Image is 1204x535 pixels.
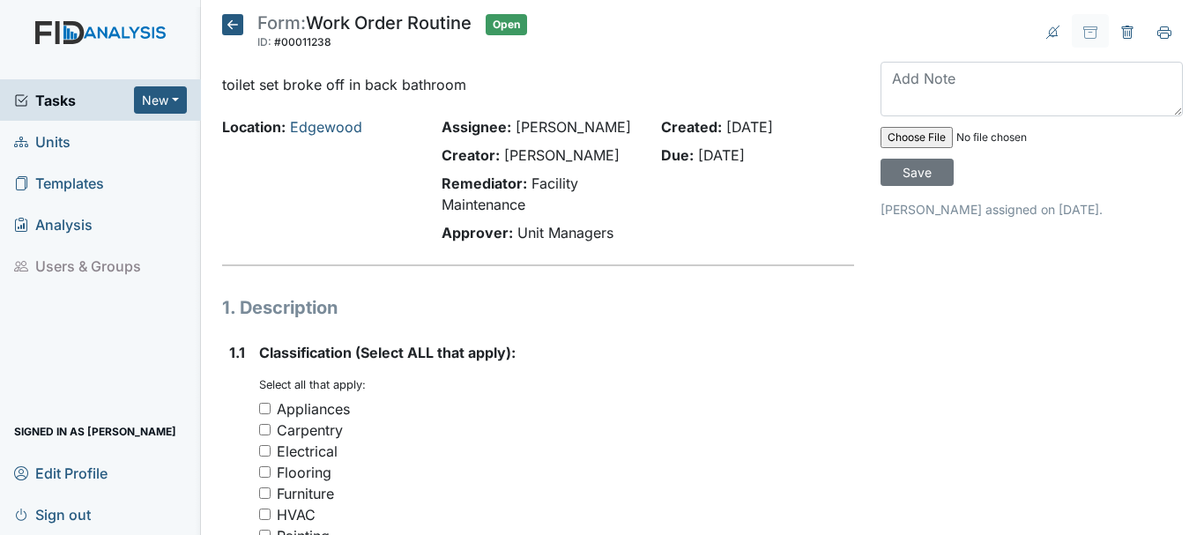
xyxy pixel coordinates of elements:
span: ID: [257,35,271,48]
span: Templates [14,169,104,197]
div: Carpentry [277,420,343,441]
span: [PERSON_NAME] [516,118,631,136]
strong: Assignee: [442,118,511,136]
h1: 1. Description [222,294,854,321]
strong: Remediator: [442,175,527,192]
strong: Due: [661,146,694,164]
span: Units [14,128,71,155]
span: Form: [257,12,306,33]
strong: Creator: [442,146,500,164]
span: Edit Profile [14,459,108,487]
input: Carpentry [259,424,271,435]
div: Appliances [277,398,350,420]
input: HVAC [259,509,271,520]
strong: Created: [661,118,722,136]
span: Analysis [14,211,93,238]
span: Classification (Select ALL that apply): [259,344,516,361]
input: Furniture [259,487,271,499]
span: Unit Managers [517,224,613,241]
span: [DATE] [726,118,773,136]
p: toilet set broke off in back bathroom [222,74,854,95]
span: Signed in as [PERSON_NAME] [14,418,176,445]
div: Furniture [277,483,334,504]
input: Electrical [259,445,271,457]
span: Sign out [14,501,91,528]
div: Electrical [277,441,338,462]
input: Flooring [259,466,271,478]
input: Appliances [259,403,271,414]
p: [PERSON_NAME] assigned on [DATE]. [881,200,1183,219]
span: [PERSON_NAME] [504,146,620,164]
span: #00011238 [274,35,331,48]
div: HVAC [277,504,316,525]
strong: Location: [222,118,286,136]
div: Flooring [277,462,331,483]
strong: Approver: [442,224,513,241]
span: [DATE] [698,146,745,164]
input: Save [881,159,954,186]
label: 1.1 [229,342,245,363]
a: Edgewood [290,118,362,136]
small: Select all that apply: [259,378,366,391]
a: Tasks [14,90,134,111]
div: Work Order Routine [257,14,472,53]
button: New [134,86,187,114]
span: Open [486,14,527,35]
